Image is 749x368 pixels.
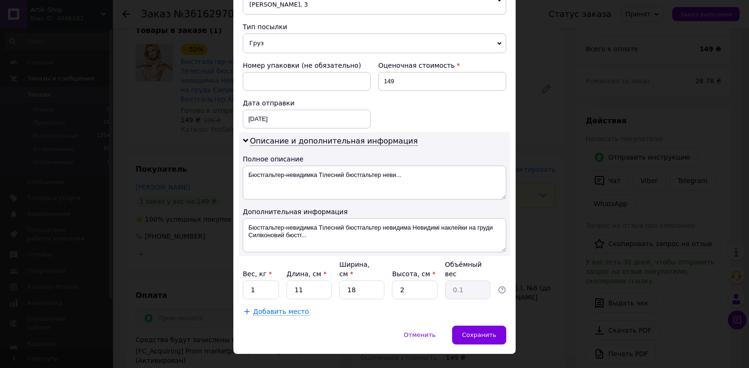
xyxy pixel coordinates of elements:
[462,331,496,338] span: Сохранить
[392,270,435,278] label: Высота, см
[243,23,287,31] span: Тип посылки
[253,308,309,316] span: Добавить место
[243,270,272,278] label: Вес, кг
[404,331,436,338] span: Отменить
[243,207,506,216] div: Дополнительная информация
[243,98,371,108] div: Дата отправки
[243,154,506,164] div: Полное описание
[287,270,327,278] label: Длина, см
[243,218,506,252] textarea: Бюстгальтер-невидимка Тілесний бюстгальтер невидима Невидимі наклейки на груди Силіконовий бюстг...
[243,61,371,70] div: Номер упаковки (не обязательно)
[378,61,506,70] div: Оценочная стоимость
[445,260,490,279] div: Объёмный вес
[243,33,506,53] span: Груз
[339,261,369,278] label: Ширина, см
[243,166,506,200] textarea: Бюстгальтер-невидимка Тілесний бюстгальтер неви...
[250,136,418,146] span: Описание и дополнительная информация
